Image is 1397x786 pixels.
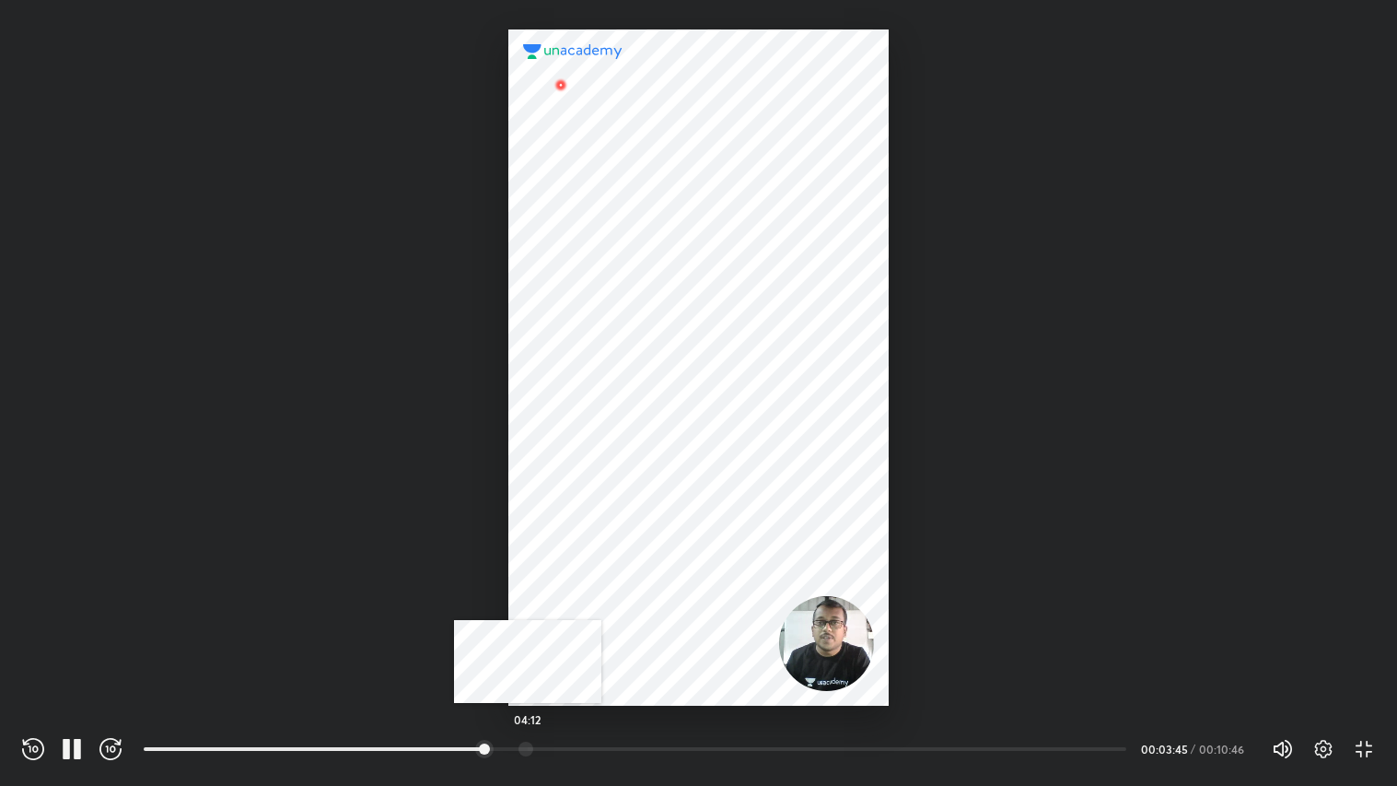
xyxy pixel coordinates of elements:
[523,44,623,59] img: logo.2a7e12a2.svg
[1141,744,1187,755] div: 00:03:45
[550,74,572,96] img: wMgqJGBwKWe8AAAAABJRU5ErkJggg==
[1199,744,1250,755] div: 00:10:46
[514,714,541,725] h5: 04:12
[1191,744,1195,755] div: /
